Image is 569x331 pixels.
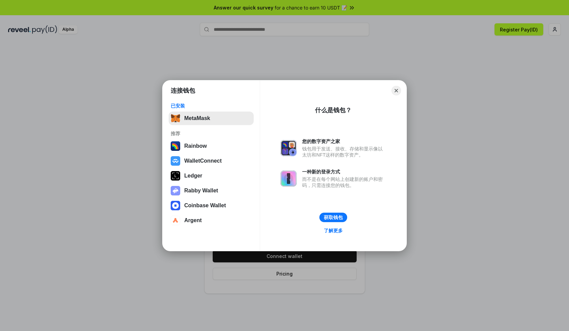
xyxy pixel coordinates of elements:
[184,173,202,179] div: Ledger
[169,154,254,168] button: WalletConnect
[184,188,218,194] div: Rabby Wallet
[171,171,180,181] img: svg+xml,%3Csvg%20xmlns%3D%22http%3A%2F%2Fwww.w3.org%2F2000%2Fsvg%22%20width%3D%2228%22%20height%3...
[302,146,386,158] div: 钱包用于发送、接收、存储和显示像以太坊和NFT这样的数字资产。
[324,228,343,234] div: 了解更多
[169,169,254,183] button: Ledger
[171,201,180,210] img: svg+xml,%3Csvg%20width%3D%2228%22%20height%3D%2228%22%20viewBox%3D%220%200%2028%2028%22%20fill%3D...
[169,214,254,227] button: Argent
[319,213,347,222] button: 获取钱包
[280,170,297,187] img: svg+xml,%3Csvg%20xmlns%3D%22http%3A%2F%2Fwww.w3.org%2F2000%2Fsvg%22%20fill%3D%22none%22%20viewBox...
[184,217,202,223] div: Argent
[184,143,207,149] div: Rainbow
[169,112,254,125] button: MetaMask
[171,114,180,123] img: svg+xml,%3Csvg%20fill%3D%22none%22%20height%3D%2233%22%20viewBox%3D%220%200%2035%2033%22%20width%...
[280,140,297,156] img: svg+xml,%3Csvg%20xmlns%3D%22http%3A%2F%2Fwww.w3.org%2F2000%2Fsvg%22%20fill%3D%22none%22%20viewBox...
[169,139,254,153] button: Rainbow
[171,186,180,195] img: svg+xml,%3Csvg%20xmlns%3D%22http%3A%2F%2Fwww.w3.org%2F2000%2Fsvg%22%20fill%3D%22none%22%20viewBox...
[184,115,210,121] div: MetaMask
[315,106,352,114] div: 什么是钱包？
[184,203,226,209] div: Coinbase Wallet
[392,86,401,95] button: Close
[171,141,180,151] img: svg+xml,%3Csvg%20width%3D%22120%22%20height%3D%22120%22%20viewBox%3D%220%200%20120%20120%22%20fil...
[320,226,347,235] a: 了解更多
[184,158,222,164] div: WalletConnect
[302,176,386,188] div: 而不是在每个网站上创建新的账户和密码，只需连接您的钱包。
[302,138,386,144] div: 您的数字资产之家
[169,199,254,212] button: Coinbase Wallet
[302,169,386,175] div: 一种新的登录方式
[171,87,195,95] h1: 连接钱包
[324,214,343,220] div: 获取钱包
[169,184,254,197] button: Rabby Wallet
[171,156,180,166] img: svg+xml,%3Csvg%20width%3D%2228%22%20height%3D%2228%22%20viewBox%3D%220%200%2028%2028%22%20fill%3D...
[171,131,252,137] div: 推荐
[171,216,180,225] img: svg+xml,%3Csvg%20width%3D%2228%22%20height%3D%2228%22%20viewBox%3D%220%200%2028%2028%22%20fill%3D...
[171,103,252,109] div: 已安装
